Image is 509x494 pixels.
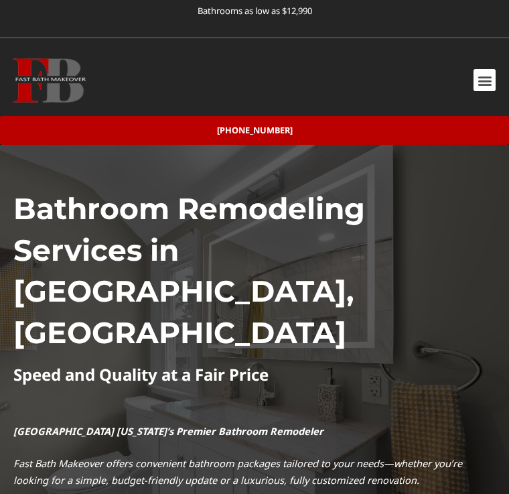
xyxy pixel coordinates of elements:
[13,188,496,353] h1: Bathroom Remodeling Services in [GEOGRAPHIC_DATA], [GEOGRAPHIC_DATA]
[13,363,269,385] strong: Speed and Quality at a Fair Price
[474,69,496,91] div: Menu Toggle
[13,456,462,487] em: Fast Bath Makeover offers convenient bathroom packages tailored to your needs—whether you’re look...
[217,126,293,135] span: [PHONE_NUMBER]
[13,58,86,103] img: Fast Bath Makeover icon
[13,424,323,438] strong: [GEOGRAPHIC_DATA] [US_STATE]’s Premier Bathroom Remodeler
